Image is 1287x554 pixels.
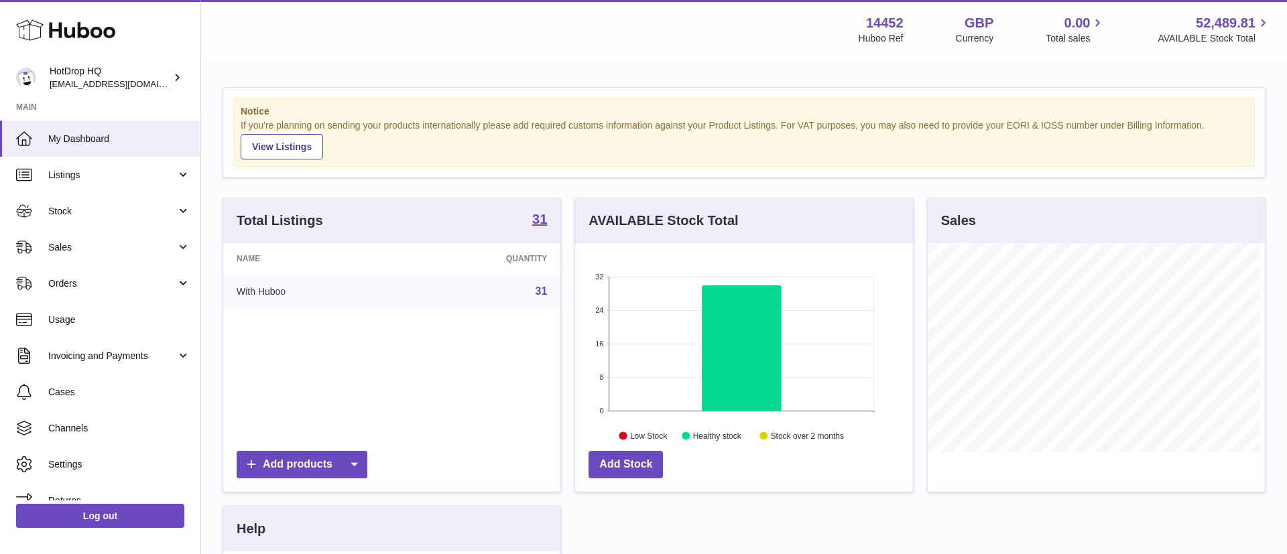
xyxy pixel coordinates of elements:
text: Low Stock [630,431,668,440]
a: 52,489.81 AVAILABLE Stock Total [1158,14,1271,45]
text: 24 [596,306,604,314]
span: Settings [48,458,190,471]
div: Huboo Ref [859,32,904,45]
text: 0 [600,407,604,415]
span: AVAILABLE Stock Total [1158,32,1271,45]
strong: GBP [965,14,993,32]
text: 16 [596,340,604,348]
span: Invoicing and Payments [48,350,176,362]
a: 0.00 Total sales [1046,14,1105,45]
h3: Help [237,520,265,538]
td: With Huboo [223,274,402,309]
div: If you're planning on sending your products internationally please add required customs informati... [241,119,1247,159]
strong: Notice [241,105,1247,118]
text: Stock over 2 months [771,431,844,440]
strong: 14452 [866,14,904,32]
span: Listings [48,169,176,182]
a: View Listings [241,134,323,159]
th: Name [223,243,402,274]
div: HotDrop HQ [50,65,170,90]
span: Orders [48,277,176,290]
span: Returns [48,494,190,507]
span: Channels [48,422,190,435]
span: Sales [48,241,176,254]
span: [EMAIL_ADDRESS][DOMAIN_NAME] [50,78,197,89]
strong: 31 [532,212,547,226]
text: 32 [596,273,604,281]
a: 31 [536,285,548,297]
span: Total sales [1046,32,1105,45]
img: internalAdmin-14452@internal.huboo.com [16,68,36,88]
th: Quantity [402,243,561,274]
a: Add products [237,451,367,478]
h3: Sales [941,212,976,230]
span: Stock [48,205,176,218]
h3: Total Listings [237,212,323,230]
span: Usage [48,314,190,326]
h3: AVAILABLE Stock Total [589,212,738,230]
div: Currency [956,32,994,45]
text: Healthy stock [693,431,742,440]
a: Log out [16,504,184,528]
a: 31 [532,212,547,228]
span: My Dashboard [48,133,190,145]
a: Add Stock [589,451,663,478]
text: 8 [600,373,604,381]
span: 52,489.81 [1196,14,1255,32]
span: Cases [48,386,190,399]
span: 0.00 [1064,14,1091,32]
